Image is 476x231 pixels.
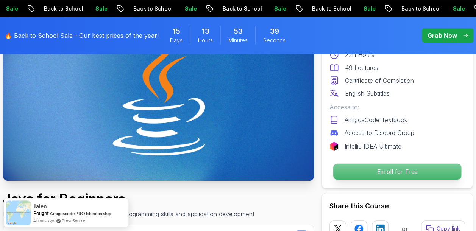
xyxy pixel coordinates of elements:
p: Sale [446,5,471,12]
img: jetbrains logo [329,142,339,151]
p: Sale [89,5,113,12]
p: 49 Lectures [345,63,378,72]
p: Back to School [395,5,446,12]
span: Minutes [228,37,248,44]
span: Jalen [33,203,47,209]
p: IntelliJ IDEA Ultimate [345,142,401,151]
p: AmigosCode Textbook [345,115,407,124]
p: Back to School [127,5,178,12]
p: Access to: [329,102,465,112]
p: Sale [268,5,292,12]
span: Hours [198,37,213,44]
span: Bought [33,210,49,216]
p: Sale [178,5,203,12]
h2: Share this Course [329,201,465,211]
span: 4 hours ago [33,217,54,224]
img: provesource social proof notification image [6,200,31,225]
p: Back to School [306,5,357,12]
p: Beginner-friendly Java course for essential programming skills and application development [3,209,254,219]
h1: Java for Beginners [3,191,254,206]
p: 🔥 Back to School Sale - Our best prices of the year! [5,31,159,40]
p: Back to School [216,5,268,12]
img: java-for-beginners_thumbnail [3,6,314,181]
p: Grab Now [428,31,457,40]
p: Access to Discord Group [345,128,414,137]
p: English Subtitles [345,89,390,98]
span: 15 Days [173,26,180,37]
span: 53 Minutes [234,26,243,37]
p: Sale [357,5,381,12]
span: 39 Seconds [270,26,279,37]
span: Seconds [263,37,286,44]
span: 13 Hours [202,26,209,37]
a: ProveSource [62,217,85,224]
button: Enroll for Free [333,163,462,180]
span: Days [170,37,183,44]
a: Amigoscode PRO Membership [50,211,111,216]
p: 2.41 Hours [345,50,375,59]
p: Enroll for Free [333,164,461,180]
p: Certificate of Completion [345,76,414,85]
p: Back to School [37,5,89,12]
